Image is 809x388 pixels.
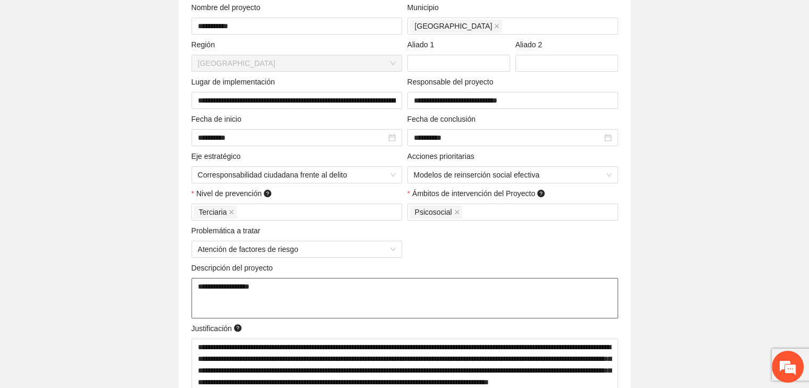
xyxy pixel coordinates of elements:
span: Responsable del proyecto [407,76,498,88]
span: Municipio [407,2,443,13]
span: Terciaria [199,206,227,218]
span: Fecha de inicio [191,113,246,125]
span: Justificación [191,323,244,334]
span: Nivel de prevención [196,188,273,199]
span: question-circle [234,324,241,332]
span: Psicosocial [410,206,462,218]
span: Psicosocial [415,206,452,218]
span: Lugar de implementación [191,76,279,88]
span: Corresponsabilidad ciudadana frente al delito [198,167,396,183]
div: Minimizar ventana de chat en vivo [174,5,200,31]
span: Chihuahua [198,55,396,71]
span: question-circle [264,190,271,197]
span: Estamos en línea. [62,131,147,238]
span: Descripción del proyecto [191,262,277,274]
span: close [494,23,499,29]
span: Ámbitos de intervención del Proyecto [412,188,547,199]
span: [GEOGRAPHIC_DATA] [415,20,493,32]
span: close [229,209,234,215]
span: Chihuahua [410,20,503,32]
span: close [454,209,460,215]
div: Chatee con nosotros ahora [55,54,179,68]
span: Región [191,39,219,50]
span: Atención de factores de riesgo [198,241,396,257]
span: Problemática a tratar [191,225,265,237]
span: Eje estratégico [191,150,245,162]
span: Fecha de conclusión [407,113,480,125]
span: Aliado 1 [407,39,438,50]
span: question-circle [537,190,545,197]
textarea: Escriba su mensaje y pulse “Intro” [5,268,203,305]
span: Nombre del proyecto [191,2,265,13]
span: Terciaria [194,206,237,218]
span: Aliado 2 [515,39,546,50]
span: Acciones prioritarias [407,150,479,162]
span: Modelos de reinserción social efectiva [414,167,612,183]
